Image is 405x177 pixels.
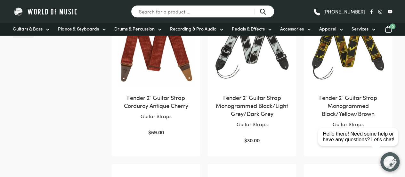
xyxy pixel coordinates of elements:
[280,25,304,32] span: Accessories
[118,11,194,87] img: Fender 2" Guitar Strap Corduroy Antique Cherry
[214,93,290,118] h2: Fender 2″ Guitar Strap Monogrammed Black/Light Grey/Dark Grey
[352,25,369,32] span: Services
[114,25,155,32] span: Drums & Percussion
[313,7,365,16] a: [PHONE_NUMBER]
[58,25,99,32] span: Pianos & Keyboards
[214,120,290,128] p: Guitar Straps
[244,137,247,144] span: $
[13,6,78,16] img: World of Music
[390,23,395,29] span: 0
[310,120,386,128] p: Guitar Straps
[148,128,151,136] span: $
[118,11,194,137] a: Fender 2″ Guitar Strap Corduroy Antique CherryGuitar Straps $59.00
[214,11,290,145] a: Fender 2″ Guitar Strap Monogrammed Black/Light Grey/Dark GreyGuitar Straps $30.00
[79,30,85,36] span: $10
[312,106,405,177] iframe: Chat with our support team
[170,25,216,32] span: Recording & Pro Audio
[214,11,290,87] img: Fender Monogrammed Strap Black Grey
[148,128,164,136] bdi: 59.00
[131,5,274,18] input: Search for a product ...
[310,11,386,87] img: Fender Monogrammed Strap Black Brown Yellow
[310,11,386,145] a: Fender 2″ Guitar Strap Monogrammed Black/Yellow/BrownGuitar Straps $30.00
[232,25,265,32] span: Pedals & Effects
[244,137,260,144] bdi: 30.00
[118,93,194,110] h2: Fender 2″ Guitar Strap Corduroy Antique Cherry
[310,93,386,118] h2: Fender 2″ Guitar Strap Monogrammed Black/Yellow/Brown
[323,9,365,14] span: [PHONE_NUMBER]
[88,30,95,36] span: $130
[319,25,336,32] span: Apparel
[118,112,194,120] p: Guitar Straps
[13,25,43,32] span: Guitars & Bass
